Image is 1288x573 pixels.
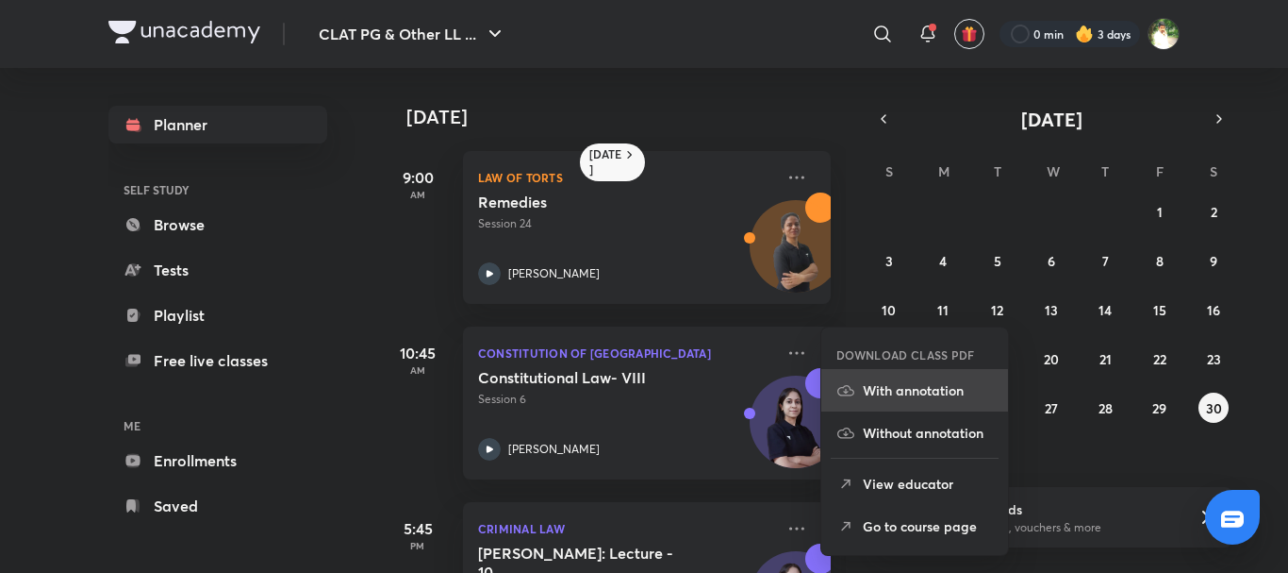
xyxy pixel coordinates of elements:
[1075,25,1094,43] img: streak
[508,441,600,458] p: [PERSON_NAME]
[108,251,327,289] a: Tests
[1152,399,1166,417] abbr: August 29, 2025
[943,519,1175,536] p: Win a laptop, vouchers & more
[1198,393,1229,423] button: August 30, 2025
[983,245,1013,276] button: August 5, 2025
[478,391,774,408] p: Session 6
[1090,344,1120,374] button: August 21, 2025
[478,215,774,232] p: Session 24
[1098,399,1113,417] abbr: August 28, 2025
[983,295,1013,325] button: August 12, 2025
[863,516,993,536] p: Go to course page
[863,474,993,494] p: View educator
[108,296,327,334] a: Playlist
[1090,393,1120,423] button: August 28, 2025
[1198,344,1229,374] button: August 23, 2025
[1145,295,1175,325] button: August 15, 2025
[1145,196,1175,227] button: August 1, 2025
[1210,252,1217,270] abbr: August 9, 2025
[307,15,518,53] button: CLAT PG & Other LL ...
[508,265,600,282] p: [PERSON_NAME]
[380,189,455,200] p: AM
[863,380,993,400] p: With annotation
[991,301,1003,319] abbr: August 12, 2025
[108,106,327,143] a: Planner
[954,19,984,49] button: avatar
[108,487,327,525] a: Saved
[1044,350,1059,368] abbr: August 20, 2025
[938,162,949,180] abbr: Monday
[897,106,1206,132] button: [DATE]
[478,166,774,189] p: Law of Torts
[1036,295,1066,325] button: August 13, 2025
[1090,295,1120,325] button: August 14, 2025
[874,245,904,276] button: August 3, 2025
[1207,350,1221,368] abbr: August 23, 2025
[478,193,713,211] h5: Remedies
[108,21,260,48] a: Company Logo
[1099,350,1112,368] abbr: August 21, 2025
[1156,252,1164,270] abbr: August 8, 2025
[478,368,713,387] h5: Constitutional Law- VIII
[1036,344,1066,374] button: August 20, 2025
[108,442,327,480] a: Enrollments
[836,346,975,363] h6: DOWNLOAD CLASS PDF
[994,162,1001,180] abbr: Tuesday
[943,499,1175,519] h6: Refer friends
[937,301,949,319] abbr: August 11, 2025
[1198,295,1229,325] button: August 16, 2025
[380,364,455,376] p: AM
[1101,162,1109,180] abbr: Thursday
[380,342,455,364] h5: 10:45
[751,211,841,301] img: Avatar
[1145,245,1175,276] button: August 8, 2025
[939,252,947,270] abbr: August 4, 2025
[863,423,993,443] p: Without annotation
[108,410,327,442] h6: ME
[1211,203,1217,221] abbr: August 2, 2025
[928,295,958,325] button: August 11, 2025
[885,252,893,270] abbr: August 3, 2025
[885,162,893,180] abbr: Sunday
[108,21,260,43] img: Company Logo
[1157,203,1163,221] abbr: August 1, 2025
[1198,196,1229,227] button: August 2, 2025
[406,106,850,128] h4: [DATE]
[1145,393,1175,423] button: August 29, 2025
[874,295,904,325] button: August 10, 2025
[1048,252,1055,270] abbr: August 6, 2025
[1102,252,1109,270] abbr: August 7, 2025
[380,540,455,551] p: PM
[1153,350,1166,368] abbr: August 22, 2025
[994,252,1001,270] abbr: August 5, 2025
[108,174,327,206] h6: SELF STUDY
[1090,245,1120,276] button: August 7, 2025
[751,386,841,477] img: Avatar
[1156,162,1164,180] abbr: Friday
[380,517,455,540] h5: 5:45
[478,342,774,364] p: Constitution of [GEOGRAPHIC_DATA]
[1207,301,1220,319] abbr: August 16, 2025
[1036,393,1066,423] button: August 27, 2025
[961,25,978,42] img: avatar
[882,301,896,319] abbr: August 10, 2025
[1210,162,1217,180] abbr: Saturday
[1045,399,1058,417] abbr: August 27, 2025
[1098,301,1112,319] abbr: August 14, 2025
[1045,301,1058,319] abbr: August 13, 2025
[478,517,774,540] p: Criminal Law
[589,147,622,177] h6: [DATE]
[1153,301,1166,319] abbr: August 15, 2025
[108,206,327,244] a: Browse
[928,245,958,276] button: August 4, 2025
[1206,399,1222,417] abbr: August 30, 2025
[108,342,327,379] a: Free live classes
[380,166,455,189] h5: 9:00
[1148,18,1180,50] img: Harshal Jadhao
[1021,107,1082,132] span: [DATE]
[1036,245,1066,276] button: August 6, 2025
[1145,344,1175,374] button: August 22, 2025
[1198,245,1229,276] button: August 9, 2025
[1047,162,1060,180] abbr: Wednesday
